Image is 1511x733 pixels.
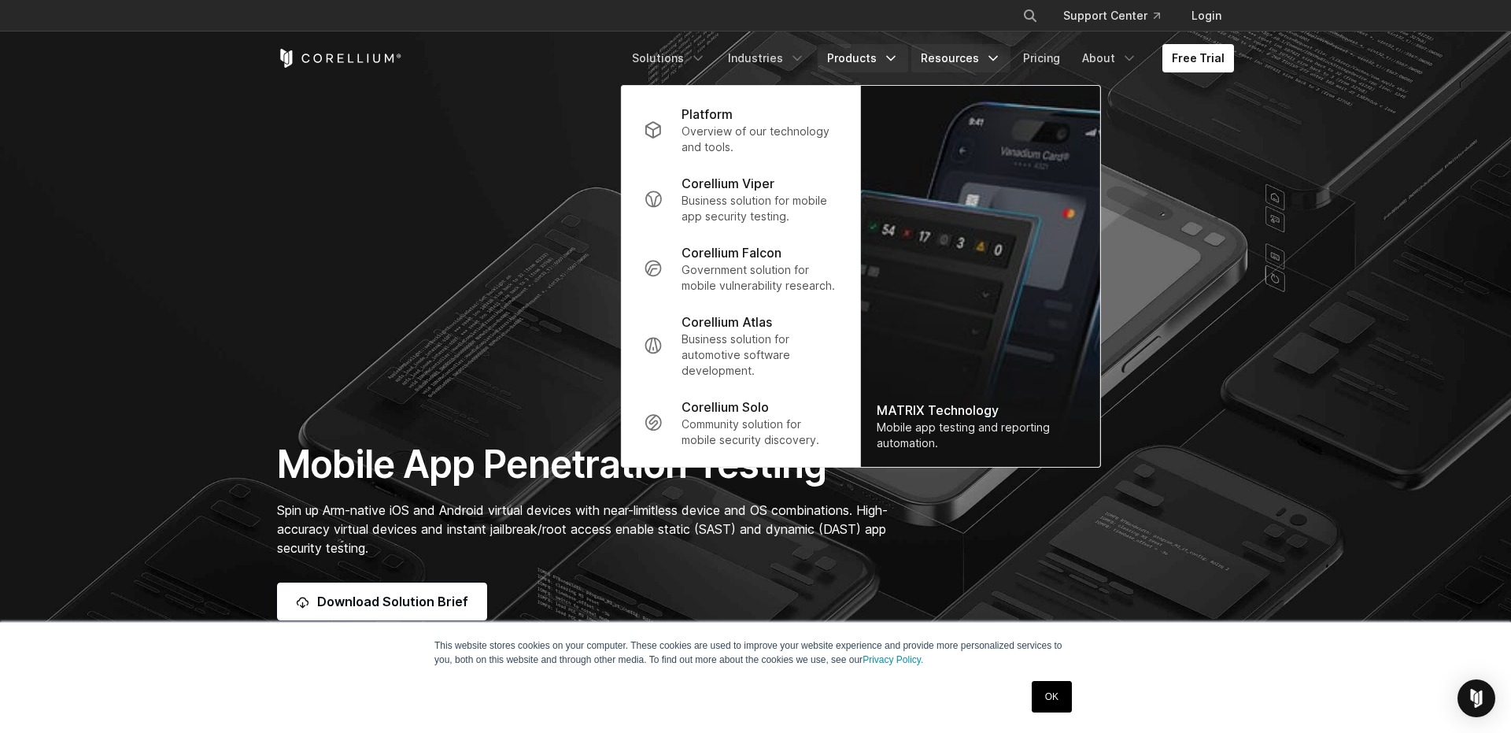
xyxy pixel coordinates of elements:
[277,583,487,620] a: Download Solution Brief
[1179,2,1234,30] a: Login
[719,44,815,72] a: Industries
[1051,2,1173,30] a: Support Center
[434,639,1077,667] p: This website stores cookies on your computer. These cookies are used to improve your website expe...
[877,420,1084,451] div: Mobile app testing and reporting automation.
[1162,44,1234,72] a: Free Trial
[682,124,838,155] p: Overview of our technology and tools.
[682,243,781,262] p: Corellium Falcon
[277,49,402,68] a: Corellium Home
[631,234,851,303] a: Corellium Falcon Government solution for mobile vulnerability research.
[863,654,923,665] a: Privacy Policy.
[682,398,769,416] p: Corellium Solo
[631,95,851,165] a: Platform Overview of our technology and tools.
[682,313,772,331] p: Corellium Atlas
[861,86,1100,467] img: Matrix_WebNav_1x
[877,401,1084,420] div: MATRIX Technology
[682,262,838,294] p: Government solution for mobile vulnerability research.
[682,416,838,448] p: Community solution for mobile security discovery.
[631,303,851,388] a: Corellium Atlas Business solution for automotive software development.
[623,44,715,72] a: Solutions
[623,44,1234,72] div: Navigation Menu
[682,193,838,224] p: Business solution for mobile app security testing.
[1014,44,1070,72] a: Pricing
[1016,2,1044,30] button: Search
[631,165,851,234] a: Corellium Viper Business solution for mobile app security testing.
[818,44,908,72] a: Products
[317,592,468,611] span: Download Solution Brief
[1032,681,1072,713] a: OK
[682,331,838,379] p: Business solution for automotive software development.
[631,388,851,457] a: Corellium Solo Community solution for mobile security discovery.
[682,105,733,124] p: Platform
[277,502,888,556] span: Spin up Arm-native iOS and Android virtual devices with near-limitless device and OS combinations...
[911,44,1010,72] a: Resources
[1003,2,1234,30] div: Navigation Menu
[1073,44,1147,72] a: About
[861,86,1100,467] a: MATRIX Technology Mobile app testing and reporting automation.
[682,174,774,193] p: Corellium Viper
[277,441,904,488] h1: Mobile App Penetration Testing
[1457,679,1495,717] div: Open Intercom Messenger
